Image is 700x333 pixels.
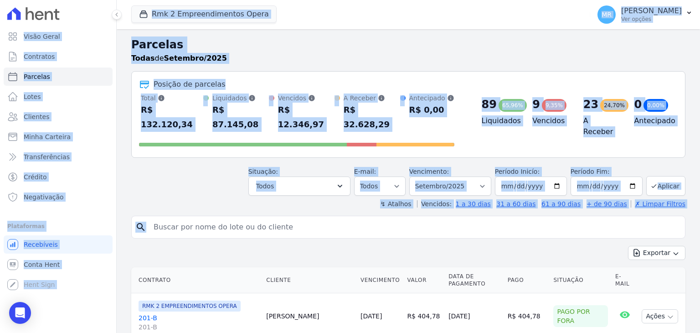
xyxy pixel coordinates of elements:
span: Crédito [24,172,47,182]
th: Situação [550,267,612,293]
div: 9 [532,97,540,112]
i: search [135,222,146,233]
a: Lotes [4,88,113,106]
a: Contratos [4,47,113,66]
div: A Receber [344,94,400,103]
span: Contratos [24,52,55,61]
h2: Parcelas [131,36,685,53]
span: RMK 2 EMPREENDIMENTOS OPERA [139,301,241,312]
span: Negativação [24,193,64,202]
div: R$ 0,00 [409,103,454,117]
span: Recebíveis [24,240,58,249]
div: Vencidos [278,94,335,103]
label: Situação: [248,168,278,175]
input: Buscar por nome do lote ou do cliente [148,218,681,236]
h4: Vencidos [532,115,569,126]
a: Recebíveis [4,235,113,254]
a: 31 a 60 dias [496,200,535,208]
span: Todos [256,181,274,192]
strong: Todas [131,54,155,62]
div: R$ 132.120,34 [141,103,203,132]
label: Período Inicío: [495,168,540,175]
th: Vencimento [357,267,403,293]
a: 1 a 30 dias [456,200,491,208]
div: Antecipado [409,94,454,103]
div: Pago por fora [553,305,608,327]
h4: A Receber [583,115,620,137]
span: Clientes [24,112,49,121]
h4: Liquidados [482,115,518,126]
button: Rmk 2 Empreendimentos Opera [131,5,277,23]
p: de [131,53,227,64]
span: Transferências [24,152,70,161]
th: E-mail [612,267,638,293]
button: Aplicar [646,176,685,196]
div: 9,35% [542,99,566,112]
a: Crédito [4,168,113,186]
div: 23 [583,97,598,112]
th: Pago [504,267,550,293]
a: 201-B201-B [139,313,259,332]
span: 201-B [139,323,259,332]
label: ↯ Atalhos [380,200,411,208]
a: Clientes [4,108,113,126]
button: MR [PERSON_NAME] Ver opções [590,2,700,27]
div: 0,00% [643,99,668,112]
th: Valor [403,267,445,293]
span: Lotes [24,92,41,101]
span: Conta Hent [24,260,60,269]
a: ✗ Limpar Filtros [631,200,685,208]
div: Plataformas [7,221,109,232]
th: Data de Pagamento [445,267,504,293]
div: R$ 12.346,97 [278,103,335,132]
span: MR [602,11,612,18]
span: Parcelas [24,72,50,81]
div: Total [141,94,203,103]
div: R$ 87.145,08 [212,103,269,132]
div: 65,96% [499,99,527,112]
a: [DATE] [360,312,382,320]
button: Exportar [628,246,685,260]
a: Negativação [4,188,113,206]
div: R$ 32.628,29 [344,103,400,132]
button: Todos [248,177,350,196]
label: E-mail: [354,168,376,175]
div: 89 [482,97,497,112]
div: 24,70% [600,99,628,112]
div: Posição de parcelas [154,79,226,90]
th: Contrato [131,267,262,293]
label: Vencimento: [409,168,449,175]
p: [PERSON_NAME] [621,6,682,16]
span: Visão Geral [24,32,60,41]
button: Ações [642,309,678,323]
a: Parcelas [4,68,113,86]
label: Vencidos: [417,200,452,208]
a: Minha Carteira [4,128,113,146]
a: Conta Hent [4,255,113,274]
a: 61 a 90 dias [541,200,581,208]
a: Visão Geral [4,27,113,46]
th: Cliente [262,267,357,293]
h4: Antecipado [634,115,670,126]
div: 0 [634,97,642,112]
a: + de 90 dias [587,200,627,208]
div: Liquidados [212,94,269,103]
a: Transferências [4,148,113,166]
strong: Setembro/2025 [164,54,227,62]
label: Período Fim: [571,167,643,177]
p: Ver opções [621,16,682,23]
div: Open Intercom Messenger [9,302,31,324]
span: Minha Carteira [24,132,71,141]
